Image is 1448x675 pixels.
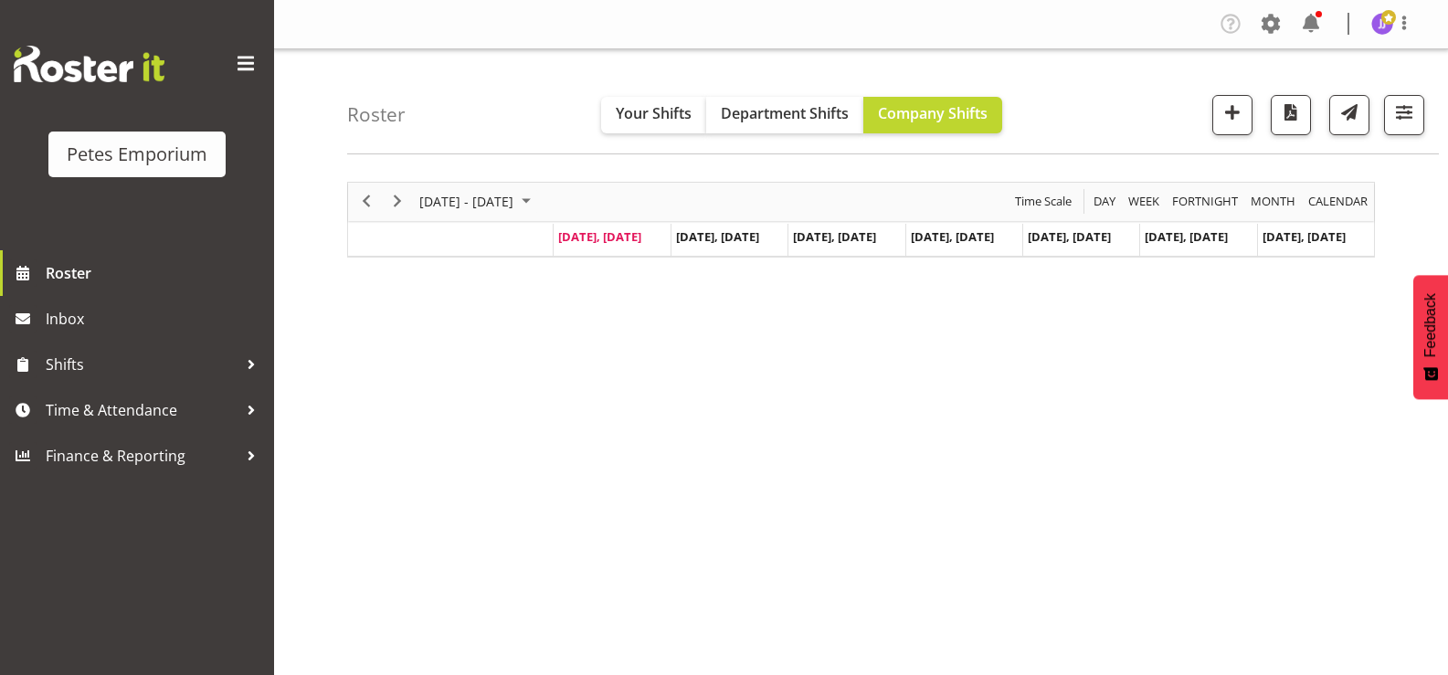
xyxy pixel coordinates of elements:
[46,305,265,332] span: Inbox
[911,228,994,245] span: [DATE], [DATE]
[46,396,238,424] span: Time & Attendance
[1169,190,1242,213] button: Fortnight
[46,442,238,469] span: Finance & Reporting
[1092,190,1117,213] span: Day
[354,190,379,213] button: Previous
[601,97,706,133] button: Your Shifts
[386,190,410,213] button: Next
[1384,95,1424,135] button: Filter Shifts
[793,228,876,245] span: [DATE], [DATE]
[1371,13,1393,35] img: janelle-jonkers702.jpg
[417,190,515,213] span: [DATE] - [DATE]
[417,190,539,213] button: August 2025
[46,259,265,287] span: Roster
[558,228,641,245] span: [DATE], [DATE]
[1145,228,1228,245] span: [DATE], [DATE]
[1091,190,1119,213] button: Timeline Day
[721,103,849,123] span: Department Shifts
[1013,190,1073,213] span: Time Scale
[1248,190,1299,213] button: Timeline Month
[413,183,542,221] div: August 18 - 24, 2025
[67,141,207,168] div: Petes Emporium
[382,183,413,221] div: next period
[1263,228,1346,245] span: [DATE], [DATE]
[616,103,692,123] span: Your Shifts
[1271,95,1311,135] button: Download a PDF of the roster according to the set date range.
[878,103,988,123] span: Company Shifts
[1028,228,1111,245] span: [DATE], [DATE]
[1329,95,1369,135] button: Send a list of all shifts for the selected filtered period to all rostered employees.
[1170,190,1240,213] span: Fortnight
[1249,190,1297,213] span: Month
[1126,190,1163,213] button: Timeline Week
[706,97,863,133] button: Department Shifts
[863,97,1002,133] button: Company Shifts
[1305,190,1371,213] button: Month
[676,228,759,245] span: [DATE], [DATE]
[1012,190,1075,213] button: Time Scale
[1422,293,1439,357] span: Feedback
[1212,95,1252,135] button: Add a new shift
[14,46,164,82] img: Rosterit website logo
[1306,190,1369,213] span: calendar
[351,183,382,221] div: previous period
[1126,190,1161,213] span: Week
[347,182,1375,258] div: Timeline Week of August 18, 2025
[1413,275,1448,399] button: Feedback - Show survey
[46,351,238,378] span: Shifts
[347,104,406,125] h4: Roster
